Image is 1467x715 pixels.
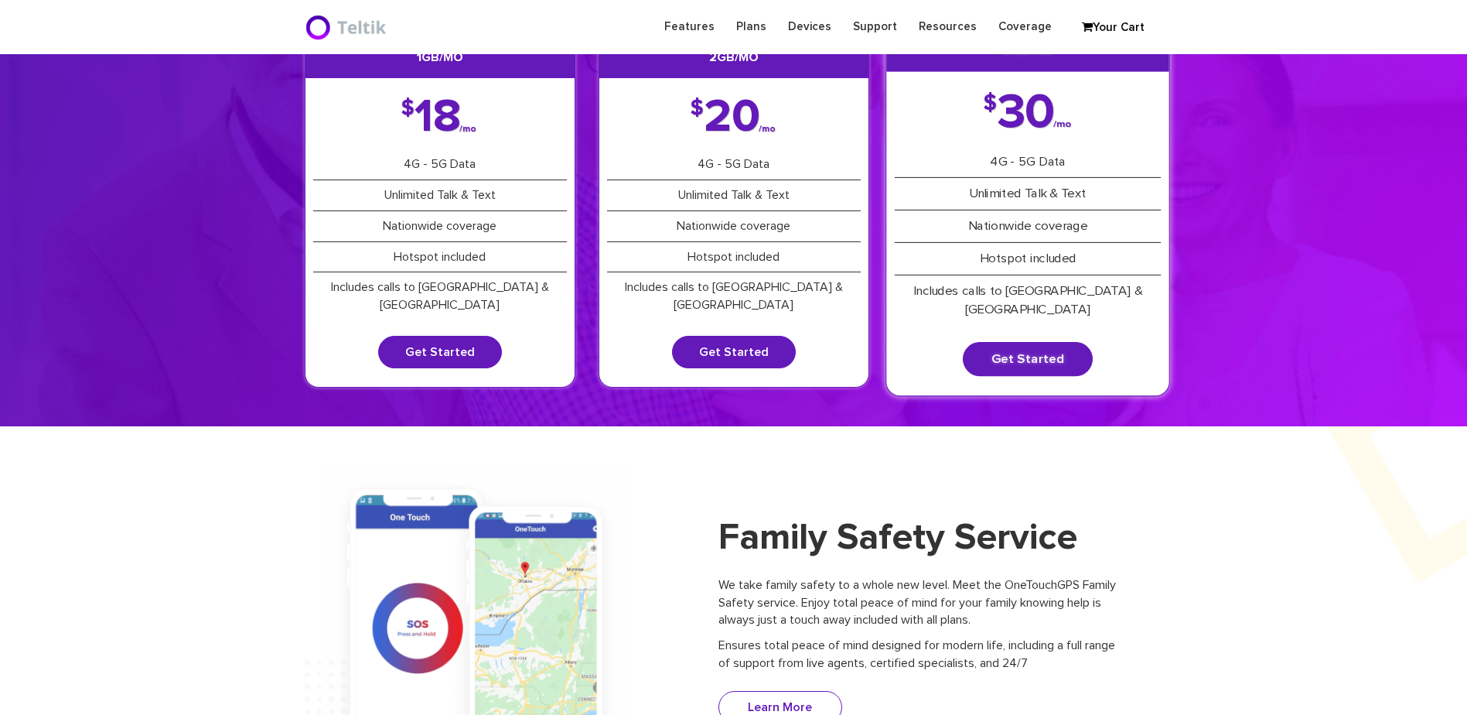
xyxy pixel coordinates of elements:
li: Unlimited Talk & Text [894,179,1160,211]
p: We take family safety to a whole new level. Meet the OneTouchGPS Family Safety service. Enjoy tot... [718,576,1117,630]
a: Plans [725,12,777,42]
li: Hotspot included [607,242,861,273]
a: Get Started [672,336,796,368]
span: /mo [759,126,776,132]
a: Coverage [988,12,1063,42]
h3: 2GB/mo [599,36,868,78]
a: Devices [777,12,842,42]
li: Hotspot included [313,242,567,273]
li: 4G - 5G Data [607,149,861,180]
a: Support [842,12,908,42]
li: 4G - 5G Data [894,146,1160,179]
li: Nationwide coverage [313,211,567,242]
li: Includes calls to [GEOGRAPHIC_DATA] & [GEOGRAPHIC_DATA] [894,275,1160,326]
div: 30 [982,96,1073,130]
li: Unlimited Talk & Text [313,180,567,211]
img: BriteX [305,12,391,43]
a: Get Started [378,336,502,368]
a: Get Started [963,342,1093,376]
li: Nationwide coverage [894,211,1160,244]
div: 20 [691,101,777,134]
a: Your Cart [1074,16,1151,39]
span: $ [401,101,415,117]
a: Resources [908,12,988,42]
span: /mo [1053,121,1071,128]
h3: 1GB/mo [305,36,575,78]
span: $ [982,96,996,112]
li: Nationwide coverage [607,211,861,242]
li: Includes calls to [GEOGRAPHIC_DATA] & [GEOGRAPHIC_DATA] [313,272,567,320]
li: Hotspot included [894,243,1160,275]
li: Unlimited Talk & Text [607,180,861,211]
span: $ [691,101,704,117]
li: Includes calls to [GEOGRAPHIC_DATA] & [GEOGRAPHIC_DATA] [607,272,861,320]
h2: Family Safety Service [718,516,1117,561]
a: Features [653,12,725,42]
span: /mo [459,126,476,132]
div: 18 [401,101,478,134]
li: 4G - 5G Data [313,149,567,180]
p: Ensures total peace of mind designed for modern life, including a full range of support from live... [718,637,1117,672]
